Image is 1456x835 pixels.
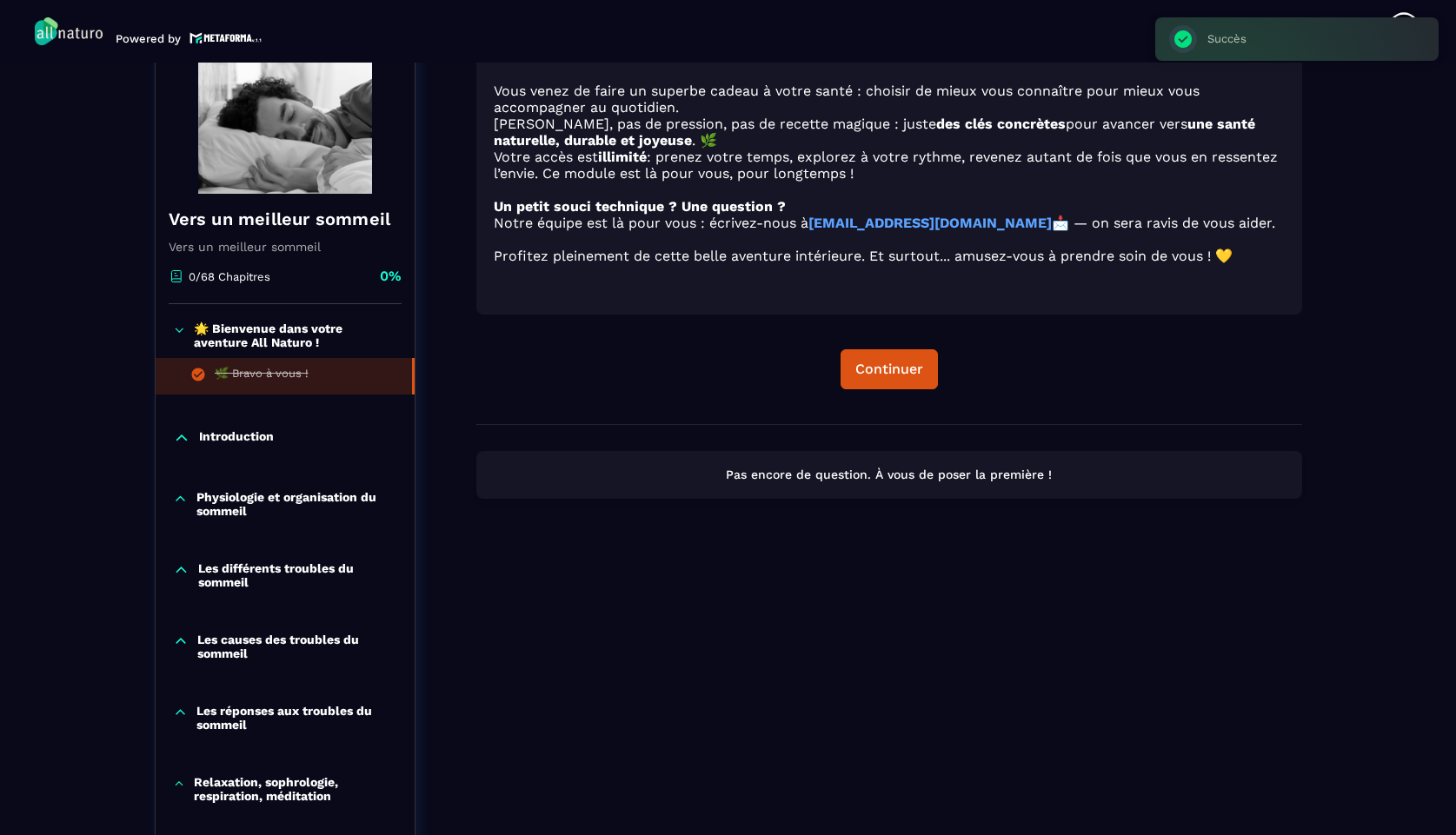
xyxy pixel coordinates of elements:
[855,361,923,378] div: Continuer
[841,349,938,389] button: Continuer
[598,149,647,165] strong: illimité
[169,20,402,194] img: banner
[380,267,402,286] p: 0%
[199,429,274,447] p: Introduction
[492,467,1286,483] p: Pas encore de question. À vous de poser la première !
[198,561,397,589] p: Les différents troubles du sommeil
[194,321,396,349] p: 🌟 Bienvenue dans votre aventure All Naturo !
[494,248,1285,264] p: Profitez pleinement de cette belle aventure intérieure. Et surtout... amusez-vous à prendre soin ...
[494,116,1255,149] strong: une santé naturelle, durable et joyeuse
[494,149,1285,182] p: Votre accès est : prenez votre temps, explorez à votre rythme, revenez autant de fois que vous en...
[196,490,397,518] p: Physiologie et organisation du sommeil
[494,116,1285,149] p: [PERSON_NAME], pas de pression, pas de recette magique : juste pour avancer vers . 🌿
[494,83,1285,116] p: Vous venez de faire un superbe cadeau à votre santé : choisir de mieux vous connaître pour mieux ...
[936,116,1066,132] strong: des clés concrètes
[189,270,270,283] p: 0/68 Chapitres
[494,198,786,215] strong: Un petit souci technique ? Une question ?
[169,207,402,231] h4: Vers un meilleur sommeil
[116,32,181,45] p: Powered by
[35,17,103,45] img: logo-branding
[215,367,309,386] div: 🌿 Bravo à vous !
[197,633,397,660] p: Les causes des troubles du sommeil
[189,30,263,45] img: logo
[808,215,1052,231] a: [EMAIL_ADDRESS][DOMAIN_NAME]
[196,704,397,732] p: Les réponses aux troubles du sommeil
[494,215,1285,231] p: Notre équipe est là pour vous : écrivez-nous à 📩 — on sera ravis de vous aider.
[194,775,397,803] p: Relaxation, sophrologie, respiration, méditation
[169,240,402,254] p: Vers un meilleur sommeil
